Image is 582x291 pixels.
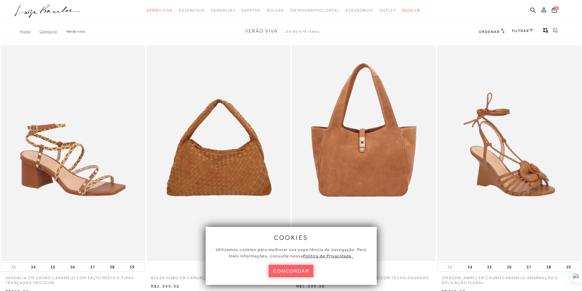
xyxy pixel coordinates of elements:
[290,5,339,16] a: noSubCategoriesText
[267,5,284,16] a: noSubCategoriesText
[544,263,553,271] button: 38
[438,46,580,260] a: SANDÁLIA ANABELA EM COURO CARAMELO AMARRAÇÃO E APLICAÇÃO FLORAL SANDÁLIA ANABELA EM COURO CARAMEL...
[66,29,85,34] a: Verão Viva
[241,5,261,16] a: noSubCategoriesText
[267,8,284,13] span: Bolsas
[551,27,560,35] button: gridText6Desc
[541,27,550,35] button: Mostrar 4 produtos por linha
[146,272,290,281] a: BOLSA HOBO EM CAMURÇA TRESSÊ CARAMELO GRANDE
[446,264,454,270] button: 33
[479,30,500,34] span: Ordenar
[9,264,18,270] button: 33
[290,8,339,13] span: [DEMOGRAPHIC_DATA]
[402,5,420,16] a: BLOG LB
[2,46,144,260] a: SANDÁLIA EM COURO CARAMELO COM SALTO MÉDIO E TIRAS TRANÇADAS TRICOLOR SANDÁLIA EM COURO CARAMELO ...
[29,263,38,271] button: 34
[68,263,77,271] button: 36
[147,46,290,260] img: BOLSA HOBO EM CAMURÇA TRESSÊ CARAMELO GRANDE
[20,29,39,34] a: Home
[379,5,396,16] a: noSubCategoriesText
[345,5,373,16] a: noSubCategoriesText
[179,5,205,16] a: noSubCategoriesText
[438,46,580,260] img: SANDÁLIA ANABELA EM COURO CARAMELO AMARRAÇÃO E APLICAÇÃO FLORAL
[550,7,558,15] button: 0
[216,247,366,258] span: Utilizamos cookies para melhorar sua experiência de navegação. Para mais informações, consulte nossa
[512,29,533,33] a: FILTRAR
[1,272,145,286] a: SANDÁLIA EM COURO CARAMELO COM SALTO MÉDIO E TIRAS TRANÇADAS TRICOLOR
[49,263,57,271] button: 35
[147,46,290,260] a: BOLSA HOBO EM CAMURÇA TRESSÊ CARAMELO GRANDE BOLSA HOBO EM CAMURÇA TRESSÊ CARAMELO GRANDE
[147,5,173,16] a: noSubCategoriesText
[151,284,180,289] span: R$2.999,90
[108,263,116,271] button: 38
[245,28,278,34] span: Verão Viva
[39,29,66,34] a: Categoria
[2,46,144,260] img: SANDÁLIA EM COURO CARAMELO COM SALTO MÉDIO E TIRAS TRANÇADAS TRICOLOR
[466,263,474,271] button: 34
[269,265,314,277] button: concordar
[274,234,308,241] span: cookies
[292,46,435,260] a: BOLSA MÉDIA EM CAMURÇA CARAMELO COM FECHO DOURADO BOLSA MÉDIA EM CAMURÇA CARAMELO COM FECHO DOURADO
[402,8,420,13] span: BLOG LB
[555,6,559,10] span: 0
[564,263,573,271] button: 39
[303,253,353,258] a: Política de Privacidade.
[379,8,396,13] span: Outlet
[241,8,261,13] span: Sapatos
[345,8,373,13] span: Acessórios
[147,8,173,13] span: Verão Viva
[505,263,514,271] button: 36
[525,263,533,271] button: 37
[437,272,581,286] a: [PERSON_NAME] EM COURO CARAMELO AMARRAÇÃO E APLICAÇÃO FLORAL
[128,263,136,271] button: 39
[292,46,435,260] img: BOLSA MÉDIA EM CAMURÇA CARAMELO COM FECHO DOURADO
[286,29,320,34] span: 24 de 579 itens
[179,8,205,13] span: Essenciais
[88,263,97,271] button: 37
[485,263,494,271] button: 35
[211,8,235,13] span: Sandálias
[211,5,235,16] a: noSubCategoriesText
